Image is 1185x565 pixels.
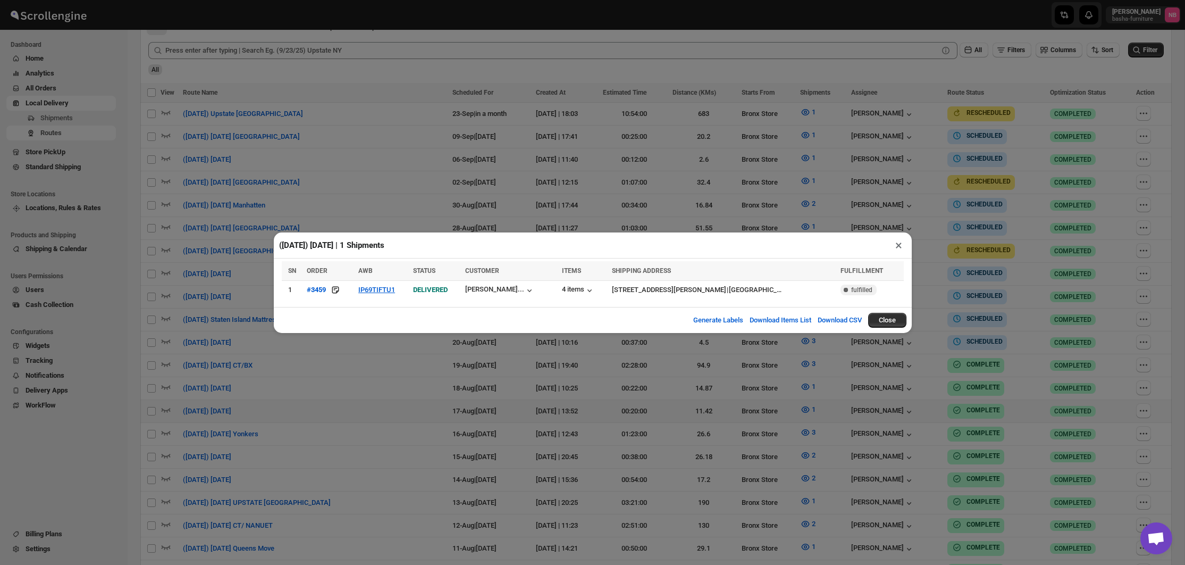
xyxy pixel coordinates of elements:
div: #3459 [307,286,326,294]
button: #3459 [307,285,326,295]
div: [PERSON_NAME]... [465,285,524,293]
button: [PERSON_NAME]... [465,285,535,296]
button: Close [868,313,906,328]
span: FULFILLMENT [841,267,883,275]
h2: ([DATE]) [DATE] | 1 Shipments [279,240,384,251]
button: 4 items [562,285,595,296]
div: [GEOGRAPHIC_DATA] [729,285,785,295]
button: IP69TIFTU1 [358,286,395,294]
span: SHIPPING ADDRESS [612,267,671,275]
button: Download Items List [743,310,818,331]
span: fulfilled [851,286,872,294]
button: × [891,238,906,253]
span: AWB [358,267,373,275]
td: 1 [282,280,304,299]
span: STATUS [413,267,435,275]
div: [STREET_ADDRESS][PERSON_NAME] [612,285,726,295]
div: | [612,285,834,295]
button: Generate Labels [687,310,750,331]
span: SN [288,267,296,275]
span: ITEMS [562,267,581,275]
button: Download CSV [811,310,868,331]
span: DELIVERED [413,286,448,294]
span: CUSTOMER [465,267,499,275]
span: ORDER [307,267,327,275]
a: Open chat [1140,522,1172,554]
